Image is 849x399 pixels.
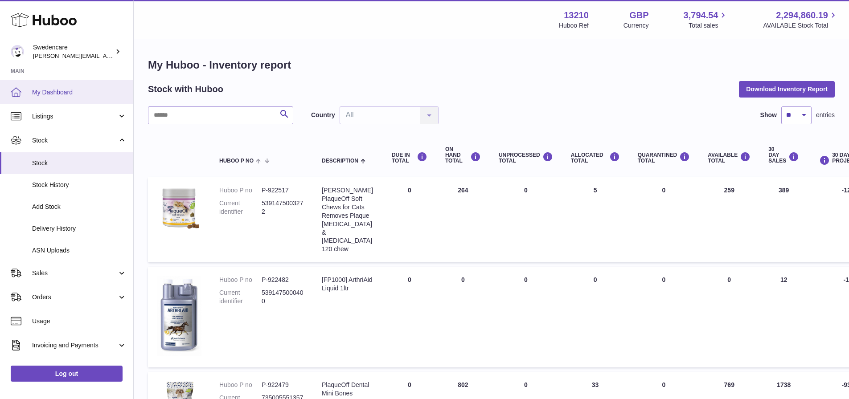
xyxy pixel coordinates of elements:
[759,267,808,367] td: 12
[689,21,728,30] span: Total sales
[392,152,427,164] div: DUE IN TOTAL
[322,276,374,293] div: [FP1000] ArthriAid Liquid 1ltr
[262,186,304,195] dd: P-922517
[32,136,117,145] span: Stock
[759,177,808,262] td: 389
[445,147,481,164] div: ON HAND Total
[564,9,589,21] strong: 13210
[490,267,562,367] td: 0
[662,381,666,388] span: 0
[490,177,562,262] td: 0
[760,111,777,119] label: Show
[262,289,304,305] dd: 5391475000400
[157,186,201,231] img: product image
[436,267,490,367] td: 0
[562,267,629,367] td: 0
[662,276,666,283] span: 0
[11,45,24,58] img: rebecca.fall@swedencare.co.uk
[32,317,127,326] span: Usage
[32,203,127,211] span: Add Stock
[699,267,759,367] td: 0
[32,293,117,301] span: Orders
[262,199,304,216] dd: 5391475003272
[32,159,127,167] span: Stock
[262,276,304,284] dd: P-922482
[32,224,127,233] span: Delivery History
[638,152,690,164] div: QUARANTINED Total
[562,177,629,262] td: 5
[219,199,262,216] dt: Current identifier
[32,246,127,255] span: ASN Uploads
[262,381,304,389] dd: P-922479
[32,269,117,277] span: Sales
[148,83,223,95] h2: Stock with Huboo
[11,366,123,382] a: Log out
[763,9,838,30] a: 2,294,860.19 AVAILABLE Stock Total
[699,177,759,262] td: 259
[219,158,254,164] span: Huboo P no
[157,276,201,356] img: product image
[33,43,113,60] div: Swedencare
[739,81,835,97] button: Download Inventory Report
[816,111,835,119] span: entries
[684,9,718,21] span: 3,794.54
[436,177,490,262] td: 264
[311,111,335,119] label: Country
[322,186,374,253] div: [PERSON_NAME] PlaqueOff Soft Chews for Cats Removes Plaque [MEDICAL_DATA] & [MEDICAL_DATA] 120 chew
[219,381,262,389] dt: Huboo P no
[32,112,117,121] span: Listings
[322,158,358,164] span: Description
[559,21,589,30] div: Huboo Ref
[776,9,828,21] span: 2,294,860.19
[571,152,620,164] div: ALLOCATED Total
[623,21,649,30] div: Currency
[32,181,127,189] span: Stock History
[219,289,262,305] dt: Current identifier
[662,187,666,194] span: 0
[32,88,127,97] span: My Dashboard
[708,152,751,164] div: AVAILABLE Total
[33,52,179,59] span: [PERSON_NAME][EMAIL_ADDRESS][DOMAIN_NAME]
[763,21,838,30] span: AVAILABLE Stock Total
[383,267,436,367] td: 0
[499,152,553,164] div: UNPROCESSED Total
[219,276,262,284] dt: Huboo P no
[148,58,835,72] h1: My Huboo - Inventory report
[684,9,729,30] a: 3,794.54 Total sales
[383,177,436,262] td: 0
[768,147,799,164] div: 30 DAY SALES
[219,186,262,195] dt: Huboo P no
[32,341,117,350] span: Invoicing and Payments
[629,9,648,21] strong: GBP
